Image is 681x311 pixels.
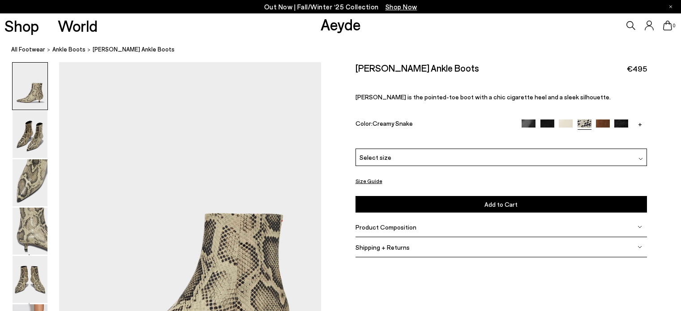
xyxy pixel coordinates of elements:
a: Shop [4,18,39,34]
a: World [58,18,98,34]
img: svg%3E [638,245,642,249]
a: All Footwear [11,45,45,54]
button: Add to Cart [355,196,647,213]
p: Out Now | Fall/Winter ‘25 Collection [264,1,417,13]
span: Creamy Snake [373,119,413,127]
span: ankle boots [52,46,86,53]
button: Size Guide [355,175,382,187]
span: [PERSON_NAME] is the pointed-toe boot with a chic cigarette heel and a sleek silhouette. [355,93,611,101]
a: + [633,119,647,128]
img: Sofie Leather Ankle Boots - Image 2 [13,111,47,158]
nav: breadcrumb [11,38,681,62]
a: Aeyde [321,15,361,34]
span: Shipping + Returns [355,243,410,251]
span: [PERSON_NAME] Ankle Boots [93,45,175,54]
img: Sofie Leather Ankle Boots - Image 5 [13,256,47,303]
a: 0 [663,21,672,30]
span: €495 [627,63,647,74]
span: Select size [360,153,391,162]
span: Add to Cart [484,200,518,208]
img: svg%3E [638,225,642,229]
img: Sofie Leather Ankle Boots - Image 3 [13,159,47,206]
a: ankle boots [52,45,86,54]
span: Product Composition [355,223,416,231]
img: Sofie Leather Ankle Boots - Image 4 [13,208,47,255]
img: svg%3E [638,157,643,161]
div: Color: [355,119,513,130]
span: 0 [672,23,677,28]
h2: [PERSON_NAME] Ankle Boots [355,62,479,73]
img: Sofie Leather Ankle Boots - Image 1 [13,63,47,110]
span: Navigate to /collections/new-in [385,3,417,11]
